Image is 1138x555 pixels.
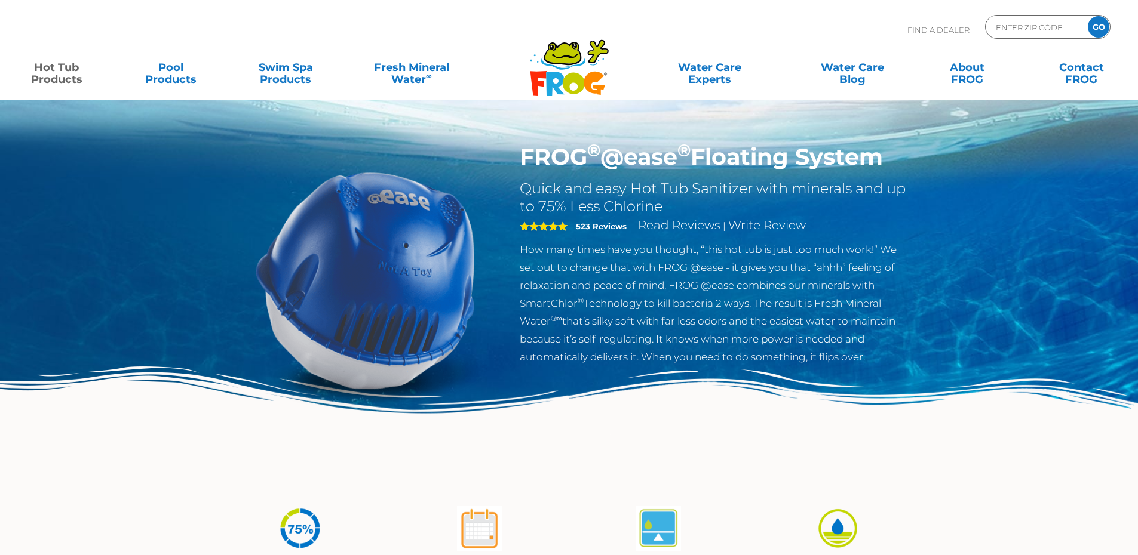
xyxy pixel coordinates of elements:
img: 75% Less Chlorine — FROG® Fresh Mineral Water® Advantage [278,506,323,551]
sup: ® [587,140,600,161]
p: How many times have you thought, “this hot tub is just too much work!” We set out to change that ... [520,240,910,366]
a: Water CareBlog [808,55,897,79]
h2: Quick and easy Hot Tub Sanitizer with minerals and up to 75% Less Chlorine [520,180,910,215]
a: ContactFROG [1037,55,1126,79]
a: Fresh MineralWater∞ [355,55,467,79]
a: PoolProducts [127,55,216,79]
img: hot-tub-product-atease-system.png [229,143,502,417]
a: Hot TubProducts [12,55,101,79]
input: GO [1088,16,1109,38]
span: 5 [520,221,568,231]
a: Swim SpaProducts [241,55,330,79]
a: Write Review [728,218,806,232]
a: Water CareExperts [637,55,782,79]
strong: 523 Reviews [576,221,627,231]
img: Easy on Swim Spa Surfaces & Less Odor — FROG® Gentle Water Care [815,506,860,551]
sup: ® [578,296,584,305]
a: Read Reviews [638,218,720,232]
sup: ®∞ [551,314,562,323]
span: | [723,220,726,232]
sup: ∞ [426,71,432,81]
img: Shock Only Once a Month — FROG® Easy Water Care Benefit [457,506,502,551]
img: Self-Regulates for Continuous Crystal-Clear Water — FROG® Smart Water Care [636,506,681,551]
a: AboutFROG [922,55,1011,79]
h1: FROG @ease Floating System [520,143,910,171]
img: Frog Products Logo [523,24,615,97]
sup: ® [677,140,691,161]
p: Find A Dealer [907,15,970,45]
